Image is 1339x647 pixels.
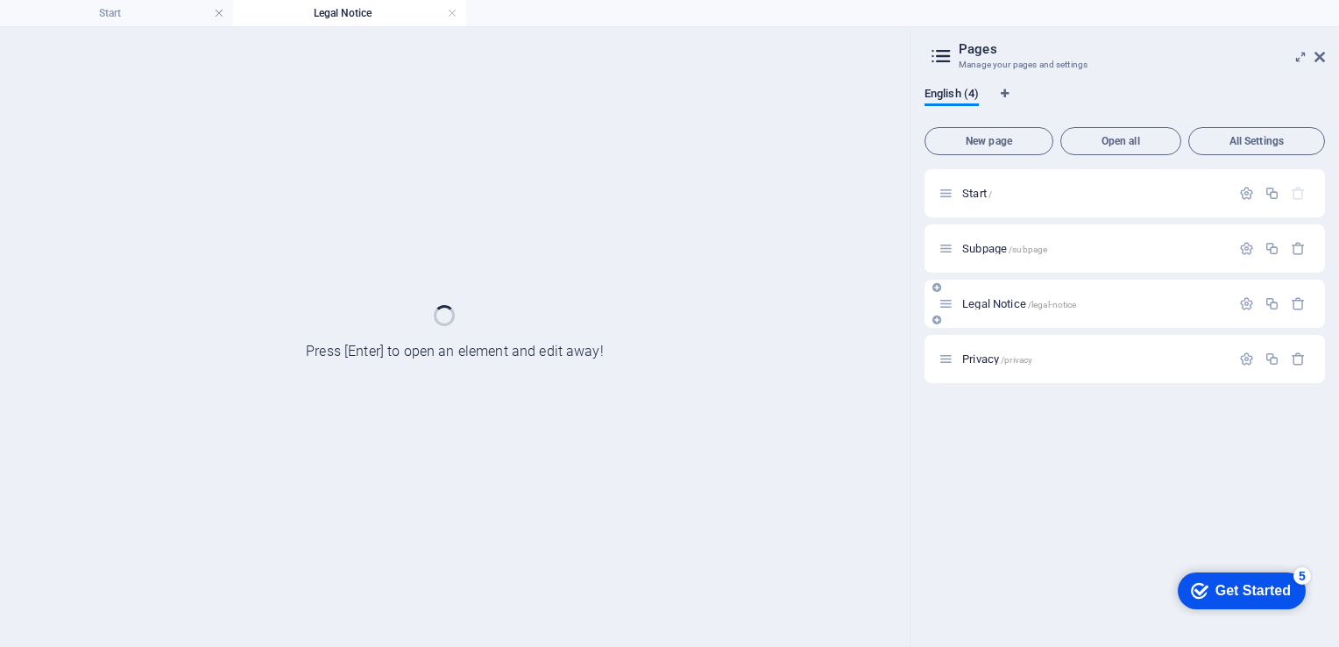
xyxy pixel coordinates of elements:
[1291,186,1306,201] div: The startpage cannot be deleted
[1291,352,1306,366] div: Remove
[1009,245,1047,254] span: /subpage
[962,297,1076,310] span: Click to open page
[52,19,127,35] div: Get Started
[1239,241,1254,256] div: Settings
[1265,352,1279,366] div: Duplicate
[1239,296,1254,311] div: Settings
[1239,186,1254,201] div: Settings
[1068,136,1173,146] span: Open all
[1265,241,1279,256] div: Duplicate
[925,83,979,108] span: English (4)
[959,41,1325,57] h2: Pages
[1028,300,1077,309] span: /legal-notice
[962,352,1032,366] span: Click to open page
[932,136,1045,146] span: New page
[959,57,1290,73] h3: Manage your pages and settings
[1001,355,1032,365] span: /privacy
[1188,127,1325,155] button: All Settings
[957,188,1230,199] div: Start/
[130,4,147,21] div: 5
[925,87,1325,120] div: Language Tabs
[1265,296,1279,311] div: Duplicate
[957,243,1230,254] div: Subpage/subpage
[957,298,1230,309] div: Legal Notice/legal-notice
[1239,352,1254,366] div: Settings
[14,9,142,46] div: Get Started 5 items remaining, 0% complete
[925,127,1053,155] button: New page
[1060,127,1181,155] button: Open all
[233,4,466,23] h4: Legal Notice
[1291,296,1306,311] div: Remove
[1291,241,1306,256] div: Remove
[1265,186,1279,201] div: Duplicate
[988,189,992,199] span: /
[957,353,1230,365] div: Privacy/privacy
[1196,136,1317,146] span: All Settings
[962,187,992,200] span: Click to open page
[962,242,1047,255] span: Click to open page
